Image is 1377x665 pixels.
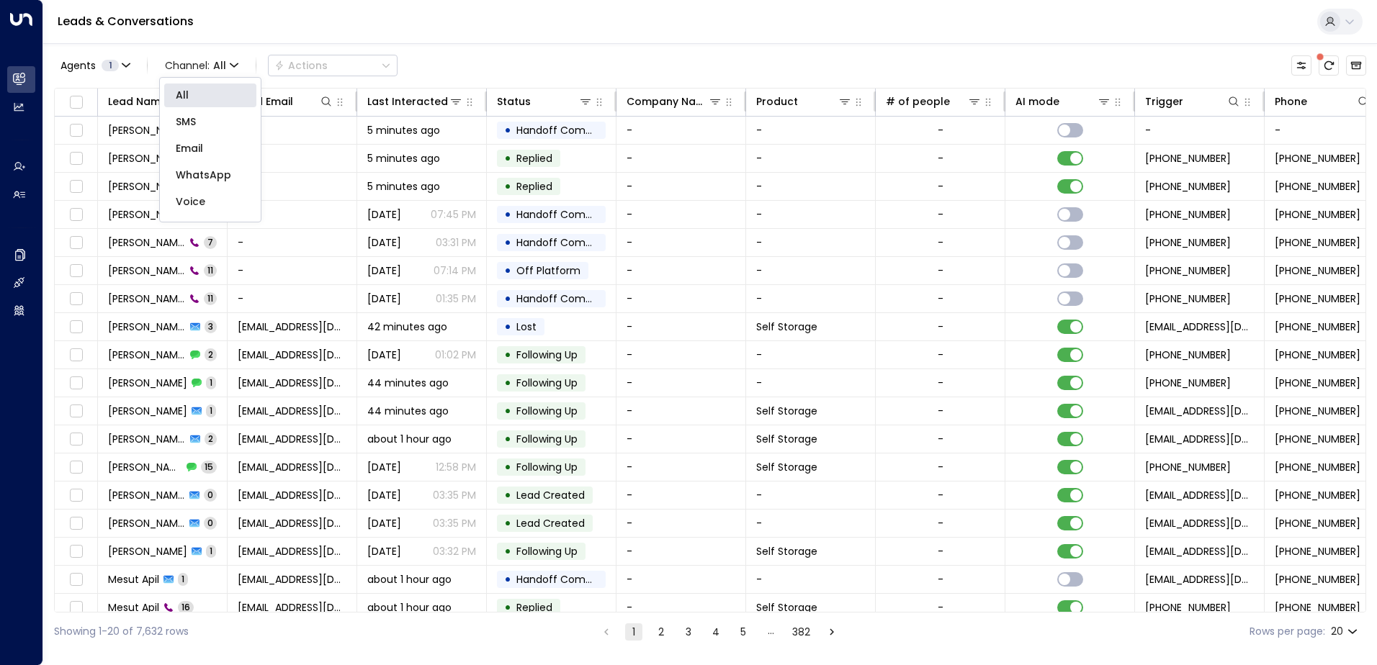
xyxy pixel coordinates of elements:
span: Email [176,141,203,156]
span: Voice [176,194,205,209]
span: WhatsApp [176,168,231,183]
span: All [176,88,189,103]
span: Web Chat [176,221,228,236]
span: SMS [176,114,196,130]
